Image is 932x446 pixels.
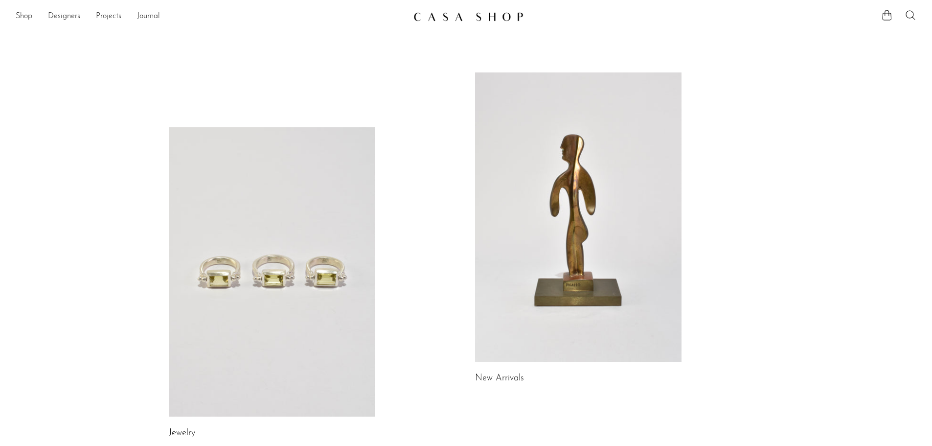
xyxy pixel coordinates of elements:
[16,10,32,23] a: Shop
[137,10,160,23] a: Journal
[169,429,195,438] a: Jewelry
[16,8,406,25] nav: Desktop navigation
[475,374,524,383] a: New Arrivals
[96,10,121,23] a: Projects
[48,10,80,23] a: Designers
[16,8,406,25] ul: NEW HEADER MENU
